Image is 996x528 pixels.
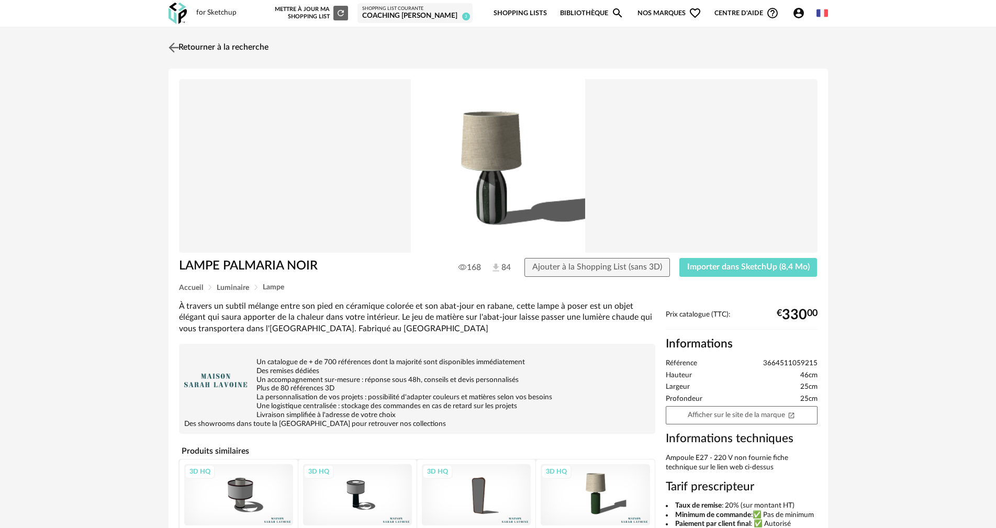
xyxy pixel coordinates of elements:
h1: LAMPE PALMARIA NOIR [179,258,439,274]
span: 46cm [800,371,818,380]
img: Product pack shot [179,79,818,253]
img: OXP [169,3,187,24]
h3: Informations techniques [666,431,818,446]
div: 3D HQ [185,465,215,478]
h3: Tarif prescripteur [666,479,818,495]
span: Importer dans SketchUp (8,4 Mo) [687,263,810,271]
span: Lampe [263,284,284,291]
div: € 00 [777,311,818,319]
a: Retourner à la recherche [166,36,268,59]
span: Nos marques [637,1,701,26]
li: : 20% (sur montant HT) [666,501,818,511]
b: Minimum de commande [675,511,751,519]
div: Breadcrumb [179,284,818,291]
a: Afficher sur le site de la marqueOpen In New icon [666,406,818,424]
span: Account Circle icon [792,7,810,19]
img: brand logo [184,349,247,412]
h4: Produits similaires [179,443,655,459]
div: 3D HQ [304,465,334,478]
h2: Informations [666,336,818,352]
span: Open In New icon [788,411,795,418]
span: Centre d'aideHelp Circle Outline icon [714,7,779,19]
span: 25cm [800,395,818,404]
div: À travers un subtil mélange entre son pied en céramique colorée et son abat-jour en rabane, cette... [179,301,655,334]
img: Téléchargements [490,262,501,273]
button: Importer dans SketchUp (8,4 Mo) [679,258,818,277]
span: Account Circle icon [792,7,805,19]
div: Ampoule E27 - 220 V non fournie fiche technique sur le lien web ci-dessus [666,454,818,472]
div: Shopping List courante [362,6,468,12]
img: fr [816,7,828,19]
a: Shopping List courante Coaching [PERSON_NAME] 3 [362,6,468,21]
span: Hauteur [666,371,692,380]
button: Ajouter à la Shopping List (sans 3D) [524,258,670,277]
a: Shopping Lists [494,1,547,26]
a: BibliothèqueMagnify icon [560,1,624,26]
img: svg+xml;base64,PHN2ZyB3aWR0aD0iMjQiIGhlaWdodD0iMjQiIHZpZXdCb3g9IjAgMCAyNCAyNCIgZmlsbD0ibm9uZSIgeG... [166,40,181,55]
span: Profondeur [666,395,702,404]
span: Help Circle Outline icon [766,7,779,19]
span: 84 [490,262,505,274]
span: 25cm [800,383,818,392]
span: 168 [458,262,481,273]
li: :✅ Pas de minimum [666,511,818,520]
span: Heart Outline icon [689,7,701,19]
span: Refresh icon [336,10,345,16]
span: 3664511059215 [763,359,818,368]
div: for Sketchup [196,8,237,18]
div: Un catalogue de + de 700 références dont la majorité sont disponibles immédiatement Des remises d... [184,349,650,429]
div: Prix catalogue (TTC): [666,310,818,330]
div: 3D HQ [422,465,453,478]
span: Ajouter à la Shopping List (sans 3D) [532,263,662,271]
span: Luminaire [217,284,249,291]
b: Paiement par client final [675,520,751,527]
div: 3D HQ [541,465,572,478]
div: Mettre à jour ma Shopping List [273,6,348,20]
span: 330 [782,311,807,319]
span: Accueil [179,284,203,291]
span: Largeur [666,383,690,392]
b: Taux de remise [675,502,722,509]
span: Référence [666,359,697,368]
span: 3 [462,13,470,20]
div: Coaching [PERSON_NAME] [362,12,468,21]
span: Magnify icon [611,7,624,19]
